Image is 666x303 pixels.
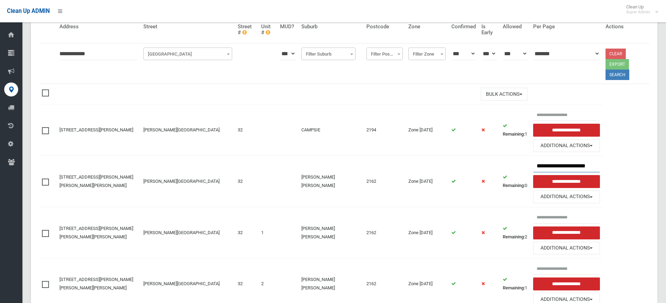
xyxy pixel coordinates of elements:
td: 32 [235,104,258,156]
a: [STREET_ADDRESS][PERSON_NAME][PERSON_NAME][PERSON_NAME] [59,174,133,188]
strong: Remaining: [503,285,525,290]
td: Zone [DATE] [406,156,449,207]
td: 2194 [364,104,406,156]
span: Filter Street [145,49,230,59]
h4: Is Early [481,24,497,35]
button: Additional Actions [533,139,600,152]
h4: Zone [408,24,446,30]
span: Clean Up [623,4,657,15]
h4: Address [59,24,138,30]
td: [PERSON_NAME] [PERSON_NAME] [299,156,364,207]
span: Filter Suburb [301,48,356,60]
h4: Street [143,24,232,30]
h4: Confirmed [451,24,476,30]
button: Bulk Actions [481,88,528,101]
button: Export [606,59,629,70]
td: Zone [DATE] [406,104,449,156]
a: [STREET_ADDRESS][PERSON_NAME] [59,127,133,132]
td: CAMPSIE [299,104,364,156]
td: 32 [235,207,258,258]
a: [STREET_ADDRESS][PERSON_NAME][PERSON_NAME][PERSON_NAME] [59,226,133,239]
button: Additional Actions [533,242,600,255]
h4: Postcode [366,24,403,30]
a: Clear [606,49,626,59]
td: 1 [500,104,531,156]
td: [PERSON_NAME][GEOGRAPHIC_DATA] [141,207,235,258]
h4: Per Page [533,24,600,30]
h4: Allowed [503,24,528,30]
span: Filter Zone [408,48,446,60]
small: Super Admin [626,9,650,15]
td: [PERSON_NAME] [PERSON_NAME] [299,207,364,258]
span: Clean Up ADMIN [7,8,50,14]
span: Filter Postcode [368,49,401,59]
strong: Remaining: [503,131,525,137]
td: 0 [500,156,531,207]
span: Filter Postcode [366,48,403,60]
td: 2162 [364,156,406,207]
td: 2 [500,207,531,258]
h4: Suburb [301,24,361,30]
td: Zone [DATE] [406,207,449,258]
span: Filter Zone [410,49,444,59]
h4: Unit # [261,24,274,35]
td: 2162 [364,207,406,258]
td: 32 [235,156,258,207]
h4: MUD? [280,24,295,30]
td: 1 [258,207,277,258]
a: [STREET_ADDRESS][PERSON_NAME][PERSON_NAME][PERSON_NAME] [59,277,133,290]
strong: Remaining: [503,183,525,188]
span: Filter Street [143,48,232,60]
span: Filter Suburb [303,49,354,59]
h4: Actions [606,24,646,30]
button: Search [606,70,629,80]
td: [PERSON_NAME][GEOGRAPHIC_DATA] [141,156,235,207]
h4: Street # [238,24,256,35]
button: Additional Actions [533,190,600,203]
td: [PERSON_NAME][GEOGRAPHIC_DATA] [141,104,235,156]
strong: Remaining: [503,234,525,239]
